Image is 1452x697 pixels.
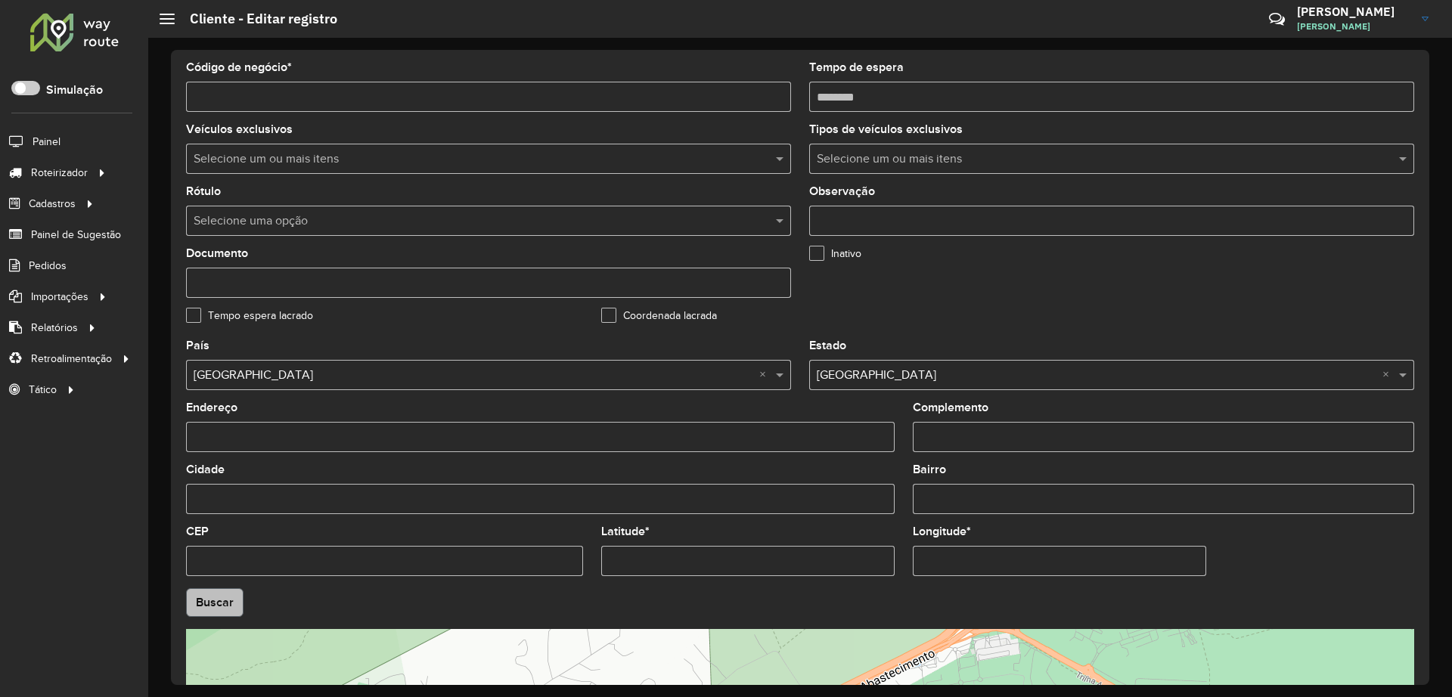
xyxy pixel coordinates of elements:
label: Rótulo [186,182,221,200]
span: Clear all [759,366,772,384]
label: Simulação [46,81,103,99]
span: Relatórios [31,320,78,336]
a: Contato Rápido [1261,3,1293,36]
label: País [186,336,209,355]
label: Inativo [809,246,861,262]
span: Clear all [1382,366,1395,384]
span: Painel de Sugestão [31,227,121,243]
label: Tipos de veículos exclusivos [809,120,963,138]
label: Tempo espera lacrado [186,308,313,324]
button: Buscar [186,588,244,617]
span: Pedidos [29,258,67,274]
label: Complemento [913,398,988,417]
label: Coordenada lacrada [601,308,717,324]
span: Importações [31,289,88,305]
label: Cidade [186,460,225,479]
label: Longitude [913,522,971,541]
h2: Cliente - Editar registro [175,11,337,27]
label: Bairro [913,460,946,479]
label: Estado [809,336,846,355]
label: Veículos exclusivos [186,120,293,138]
span: Cadastros [29,196,76,212]
label: Tempo de espera [809,58,904,76]
span: [PERSON_NAME] [1297,20,1410,33]
span: Roteirizador [31,165,88,181]
label: Observação [809,182,875,200]
span: Retroalimentação [31,351,112,367]
label: Endereço [186,398,237,417]
label: CEP [186,522,209,541]
h3: [PERSON_NAME] [1297,5,1410,19]
label: Latitude [601,522,650,541]
label: Documento [186,244,248,262]
span: Painel [33,134,60,150]
span: Tático [29,382,57,398]
label: Código de negócio [186,58,292,76]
